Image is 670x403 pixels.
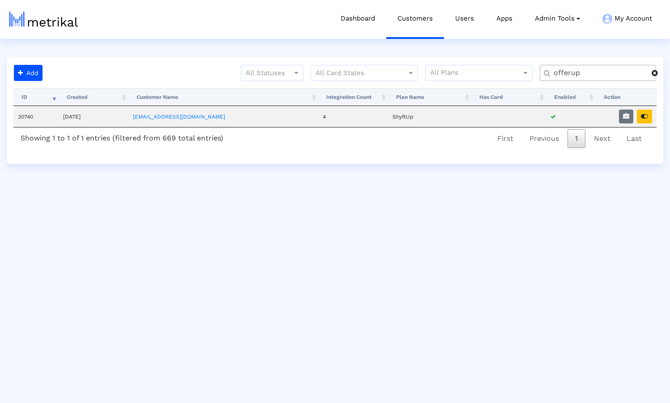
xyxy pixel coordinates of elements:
img: metrical-logo-light.png [9,12,78,27]
input: All Card States [316,68,397,79]
a: Previous [522,129,567,148]
td: 30740 [13,106,59,127]
th: Plan Name: activate to sort column ascending [388,88,471,106]
td: 4 [318,106,388,127]
th: Enabled: activate to sort column ascending [546,88,596,106]
td: [DATE] [59,106,128,127]
img: my-account-menu-icon.png [602,14,612,24]
a: Next [586,129,618,148]
th: Has Card: activate to sort column ascending [471,88,546,106]
th: Created: activate to sort column ascending [59,88,128,106]
th: Action [596,88,657,106]
div: Showing 1 to 1 of 1 entries (filtered from 669 total entries) [13,127,230,146]
a: 1 [568,129,585,148]
a: Last [619,129,649,148]
a: [EMAIL_ADDRESS][DOMAIN_NAME] [133,114,225,120]
th: ID: activate to sort column ascending [13,88,59,106]
th: Customer Name: activate to sort column ascending [128,88,318,106]
th: Integration Count: activate to sort column ascending [318,88,388,106]
input: All Plans [430,68,523,79]
input: Customer Name [547,68,652,78]
button: Add [14,65,43,81]
a: First [490,129,521,148]
td: ShyftUp [388,106,471,127]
